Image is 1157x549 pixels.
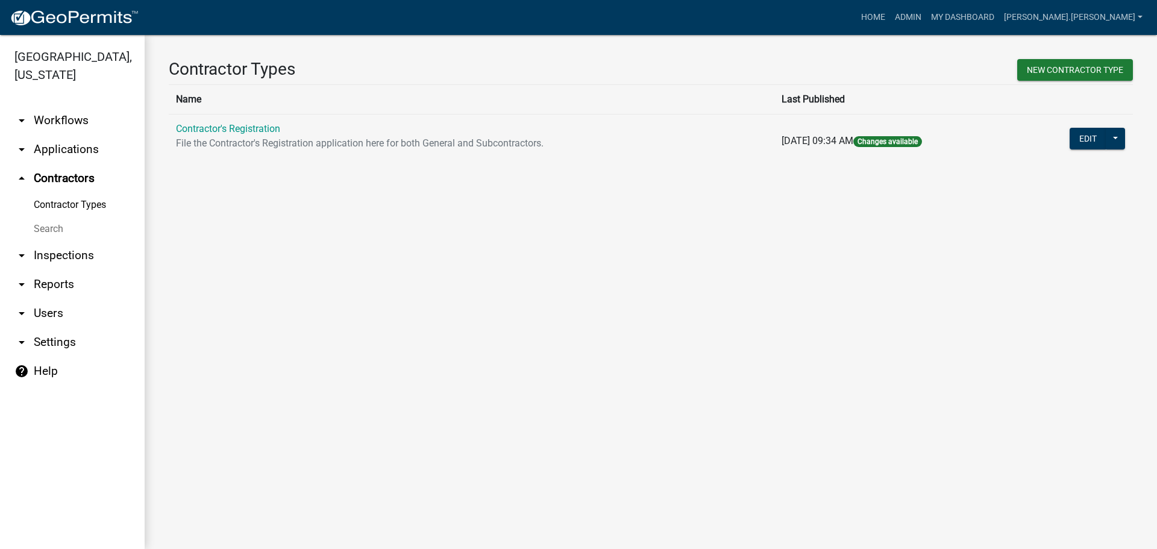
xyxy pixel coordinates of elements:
[176,123,280,134] a: Contractor's Registration
[774,84,1020,114] th: Last Published
[14,142,29,157] i: arrow_drop_down
[14,364,29,378] i: help
[14,171,29,186] i: arrow_drop_up
[14,306,29,321] i: arrow_drop_down
[14,113,29,128] i: arrow_drop_down
[14,335,29,350] i: arrow_drop_down
[926,6,999,29] a: My Dashboard
[176,136,767,151] p: File the Contractor's Registration application here for both General and Subcontractors.
[14,277,29,292] i: arrow_drop_down
[853,136,922,147] span: Changes available
[1070,128,1106,149] button: Edit
[856,6,890,29] a: Home
[14,248,29,263] i: arrow_drop_down
[999,6,1147,29] a: [PERSON_NAME].[PERSON_NAME]
[782,135,853,146] span: [DATE] 09:34 AM
[1017,59,1133,81] button: New Contractor Type
[169,59,642,80] h3: Contractor Types
[890,6,926,29] a: Admin
[169,84,774,114] th: Name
